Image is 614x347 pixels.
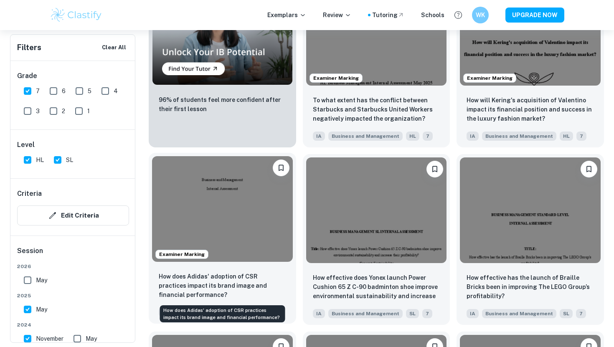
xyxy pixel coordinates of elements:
[17,263,129,270] span: 2026
[159,272,286,299] p: How does Adidas' adoption of CSR practices impact its brand image and financial performance?
[36,106,40,116] span: 3
[313,309,325,318] span: IA
[457,154,604,324] a: BookmarkHow effective has the launch of Braille Bricks been in improving The LEGO Group’s profita...
[159,95,286,114] p: 96% of students feel more confident after their first lesson
[467,96,594,123] p: How will Kering's acquisition of Valentino impact its financial position and success in the luxur...
[372,10,404,20] a: Tutoring
[66,155,73,165] span: SL
[36,305,47,314] span: May
[17,71,129,81] h6: Grade
[160,305,285,322] div: How does Adidas' adoption of CSR practices impact its brand image and financial performance?
[62,106,65,116] span: 2
[149,154,296,324] a: Examiner MarkingBookmarkHow does Adidas' adoption of CSR practices impact its brand image and fin...
[306,157,447,263] img: Business and Management IA example thumbnail: How effective does Yonex launch Power Cu
[328,309,403,318] span: Business and Management
[467,273,594,301] p: How effective has the launch of Braille Bricks been in improving The LEGO Group’s profitability?
[476,10,485,20] h6: WK
[313,96,440,123] p: To what extent has the conflict between Starbucks and Starbucks United Workers negatively impacte...
[36,86,40,96] span: 7
[421,10,444,20] a: Schools
[467,132,479,141] span: IA
[323,10,351,20] p: Review
[100,41,128,54] button: Clear All
[273,160,289,176] button: Bookmark
[17,292,129,299] span: 2025
[426,161,443,177] button: Bookmark
[576,132,586,141] span: 7
[406,309,419,318] span: SL
[505,8,564,23] button: UPGRADE NOW
[482,132,556,141] span: Business and Management
[422,309,432,318] span: 7
[406,132,419,141] span: HL
[423,132,433,141] span: 7
[560,132,573,141] span: HL
[36,334,63,343] span: November
[36,155,44,165] span: HL
[86,334,97,343] span: May
[17,205,129,225] button: Edit Criteria
[267,10,306,20] p: Exemplars
[36,276,47,285] span: May
[88,86,91,96] span: 5
[50,7,103,23] img: Clastify logo
[303,154,450,324] a: BookmarkHow effective does Yonex launch Power Cushion 65 Z C-90 badminton shoe improve environmen...
[576,309,586,318] span: 7
[460,157,601,263] img: Business and Management IA example thumbnail: How effective has the launch of Braille
[313,132,325,141] span: IA
[17,246,129,263] h6: Session
[464,74,516,82] span: Examiner Marking
[451,8,465,22] button: Help and Feedback
[87,106,90,116] span: 1
[152,156,293,261] img: Business and Management IA example thumbnail: How does Adidas' adoption of CSR practic
[114,86,118,96] span: 4
[310,74,362,82] span: Examiner Marking
[17,321,129,329] span: 2024
[482,309,556,318] span: Business and Management
[17,189,42,199] h6: Criteria
[581,161,597,177] button: Bookmark
[467,309,479,318] span: IA
[17,140,129,150] h6: Level
[328,132,403,141] span: Business and Management
[313,273,440,301] p: How effective does Yonex launch Power Cushion 65 Z C-90 badminton shoe improve environmental sust...
[156,251,208,258] span: Examiner Marking
[472,7,489,23] button: WK
[62,86,66,96] span: 6
[560,309,573,318] span: SL
[17,42,41,53] h6: Filters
